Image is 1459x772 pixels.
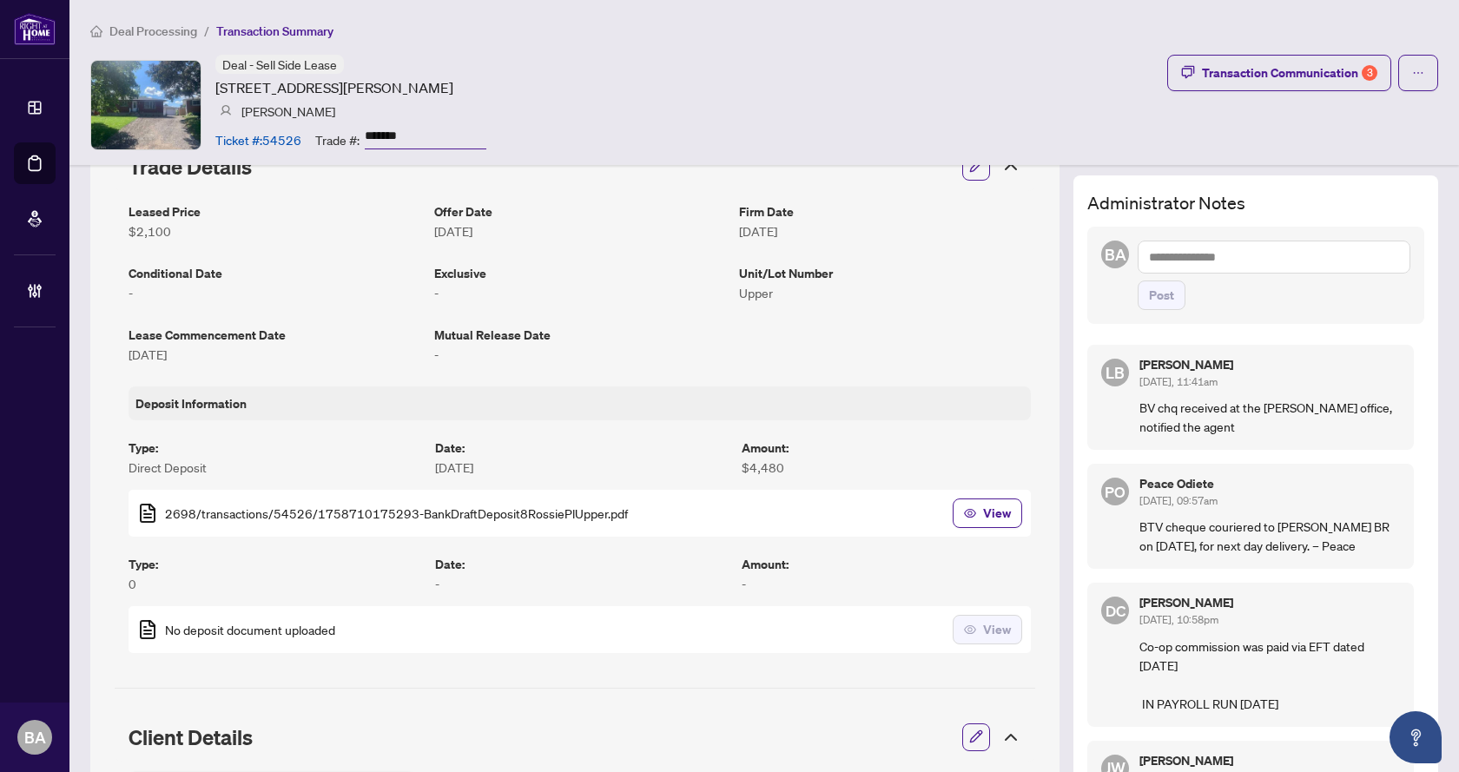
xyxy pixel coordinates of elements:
article: - [742,574,1031,593]
article: $2,100 [129,221,420,241]
p: BTV cheque couriered to [PERSON_NAME] BR on [DATE], for next day delivery. – Peace [1139,517,1400,555]
article: [PERSON_NAME] [241,102,335,121]
article: Deposit Information [135,393,247,413]
span: Deal - Sell Side Lease [222,56,337,72]
button: Post [1138,280,1185,310]
article: Date : [435,438,724,458]
h5: [PERSON_NAME] [1139,359,1400,371]
div: 3 [1362,65,1377,81]
article: - [435,574,724,593]
span: LB [1106,360,1125,385]
span: 2698/transactions/54526/1758710175293-BankDraftDeposit8RossiePlUpper.pdf [165,504,628,523]
article: Ticket #: 54526 [215,130,301,149]
span: Trade Details [129,154,252,180]
article: [DATE] [129,345,420,364]
span: BA [24,725,46,749]
article: [DATE] [435,458,724,477]
article: Offer Date [434,201,726,221]
article: 0 [129,574,418,593]
img: IMG-X12402781_1.jpg [91,61,201,149]
button: View [953,498,1022,528]
article: [DATE] [739,221,1031,241]
button: Open asap [1390,711,1442,763]
article: - [434,345,726,364]
span: home [90,25,102,37]
span: DC [1105,599,1126,623]
span: Deal Processing [109,23,197,39]
article: - [434,283,726,302]
article: [STREET_ADDRESS][PERSON_NAME] [215,77,453,98]
p: BV chq received at the [PERSON_NAME] office, notified the agent [1139,398,1400,436]
article: Unit/Lot Number [739,263,1031,283]
h5: [PERSON_NAME] [1139,597,1400,609]
span: No deposit document uploaded [165,620,335,639]
article: [DATE] [434,221,726,241]
span: BA [1105,242,1126,267]
button: View [953,615,1022,644]
article: Conditional Date [129,263,420,283]
span: [DATE], 11:41am [1139,375,1218,388]
h5: [PERSON_NAME] [1139,755,1400,767]
article: Upper [739,283,1031,302]
span: Client Details [129,724,253,750]
article: Lease Commencement Date [129,325,420,345]
p: Co-op commission was paid via EFT dated [DATE] IN PAYROLL RUN [DATE] [1139,637,1400,713]
span: eye [964,507,976,519]
span: View [983,499,1011,527]
article: Trade #: [315,130,360,149]
article: Type : [129,554,418,574]
article: Mutual Release Date [434,325,726,345]
article: - [129,283,420,302]
article: $4,480 [742,458,1031,477]
span: [DATE], 09:57am [1139,494,1218,507]
img: logo [14,13,56,45]
article: Firm Date [739,201,1031,221]
span: Transaction Summary [216,23,333,39]
article: Leased Price [129,201,420,221]
img: svg%3e [220,105,232,117]
span: PO [1105,480,1125,504]
article: Amount : [742,438,1031,458]
span: ellipsis [1412,67,1424,79]
article: Exclusive [434,263,726,283]
div: Client Details [115,713,1035,762]
span: [DATE], 10:58pm [1139,613,1218,626]
button: Transaction Communication3 [1167,55,1391,91]
div: Transaction Communication [1202,59,1377,87]
article: Amount : [742,554,1031,574]
h3: Administrator Notes [1087,189,1424,216]
article: Date : [435,554,724,574]
h5: Peace Odiete [1139,478,1400,490]
article: Type : [129,438,418,458]
li: / [204,21,209,41]
article: Direct Deposit [129,458,418,477]
div: Trade Details [115,142,1035,191]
